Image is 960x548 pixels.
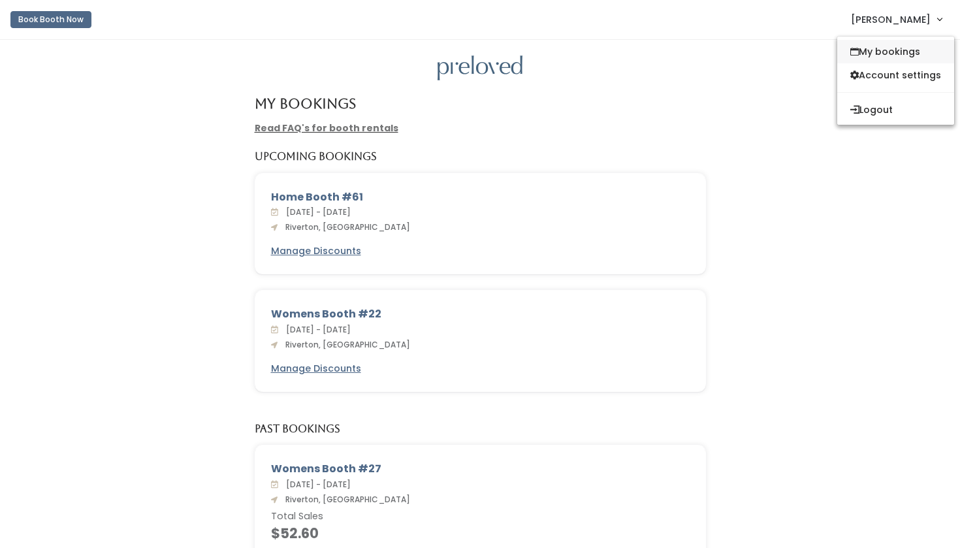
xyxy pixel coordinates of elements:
[271,461,690,477] div: Womens Booth #27
[255,96,356,111] h4: My Bookings
[280,494,410,505] span: Riverton, [GEOGRAPHIC_DATA]
[271,306,690,322] div: Womens Booth #22
[10,11,91,28] button: Book Booth Now
[281,206,351,218] span: [DATE] - [DATE]
[271,511,690,522] h6: Total Sales
[271,189,690,205] div: Home Booth #61
[271,526,690,541] h4: $52.60
[280,221,410,233] span: Riverton, [GEOGRAPHIC_DATA]
[438,56,522,81] img: preloved logo
[255,423,340,435] h5: Past Bookings
[280,339,410,350] span: Riverton, [GEOGRAPHIC_DATA]
[851,12,931,27] span: [PERSON_NAME]
[838,5,955,33] a: [PERSON_NAME]
[10,5,91,34] a: Book Booth Now
[271,244,361,257] u: Manage Discounts
[271,362,361,375] u: Manage Discounts
[255,121,398,135] a: Read FAQ's for booth rentals
[271,244,361,258] a: Manage Discounts
[837,98,954,121] button: Logout
[271,362,361,376] a: Manage Discounts
[837,63,954,87] a: Account settings
[837,40,954,63] a: My bookings
[255,151,377,163] h5: Upcoming Bookings
[281,324,351,335] span: [DATE] - [DATE]
[281,479,351,490] span: [DATE] - [DATE]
